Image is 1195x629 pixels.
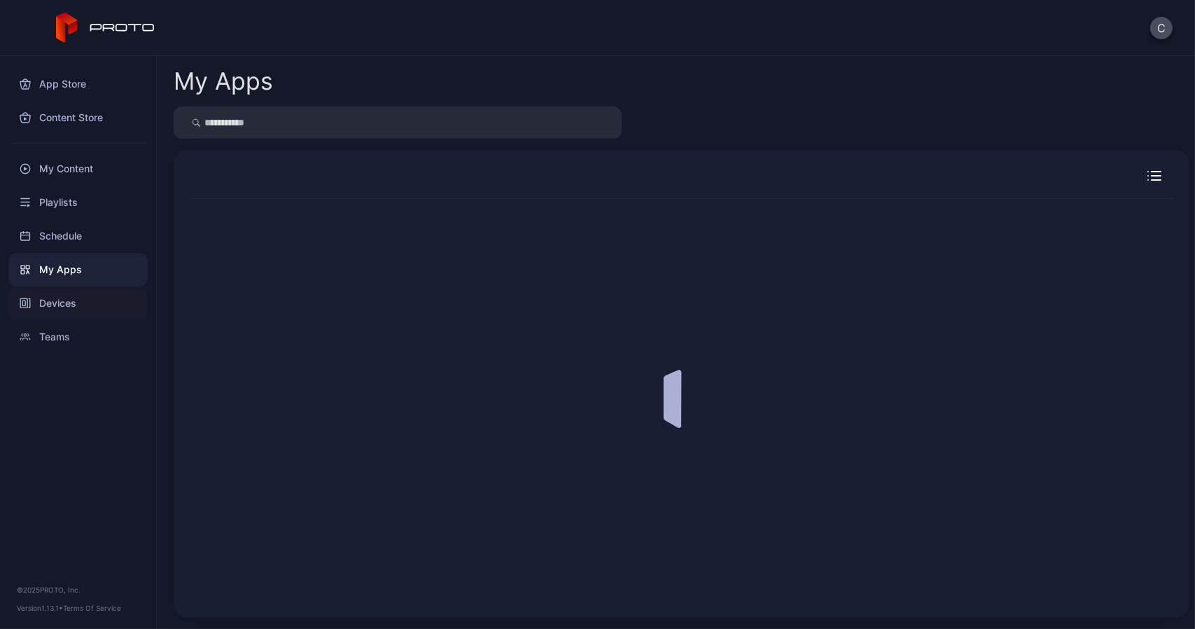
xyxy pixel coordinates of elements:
[63,604,121,612] a: Terms Of Service
[17,584,139,595] div: © 2025 PROTO, Inc.
[8,101,148,134] a: Content Store
[17,604,63,612] span: Version 1.13.1 •
[8,152,148,186] a: My Content
[8,186,148,219] a: Playlists
[8,219,148,253] a: Schedule
[8,67,148,101] a: App Store
[8,286,148,320] a: Devices
[1150,17,1173,39] button: C
[8,253,148,286] a: My Apps
[8,320,148,354] a: Teams
[174,69,273,93] div: My Apps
